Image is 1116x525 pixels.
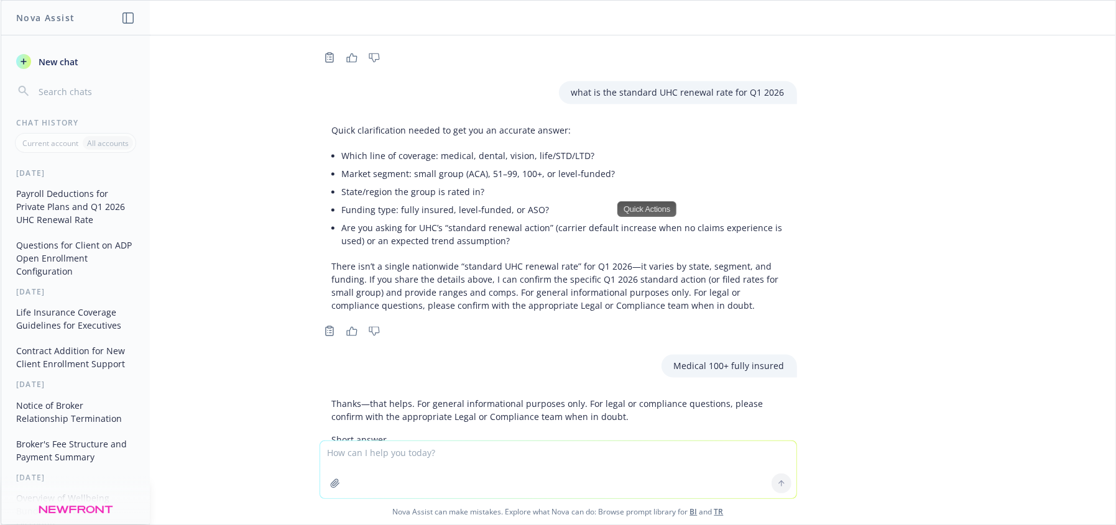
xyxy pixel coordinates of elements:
button: Payroll Deductions for Private Plans and Q1 2026 UHC Renewal Rate [11,183,140,230]
span: New chat [36,55,78,68]
p: Medical 100+ fully insured [674,360,785,373]
button: Questions for Client on ADP Open Enrollment Configuration [11,235,140,281]
p: Thanks—that helps. For general informational purposes only. For legal or compliance questions, pl... [332,398,785,424]
button: Notice of Broker Relationship Termination [11,395,140,429]
div: [DATE] [1,168,150,178]
a: TR [714,506,724,517]
input: Search chats [36,83,135,100]
p: All accounts [87,138,129,148]
li: Are you asking for UHC’s “standard renewal action” (carrier default increase when no claims exper... [342,219,785,250]
li: Market segment: small group (ACA), 51–99, 100+, or level‑funded? [342,165,785,183]
button: Contract Addition for New Client Enrollment Support [11,340,140,374]
button: New chat [11,50,140,73]
div: [DATE] [1,472,150,483]
p: Quick clarification needed to get you an accurate answer: [332,124,785,137]
p: what is the standard UHC renewal rate for Q1 2026 [571,86,785,99]
p: Short answer [332,434,785,447]
li: State/region the group is rated in? [342,183,785,201]
h1: Nova Assist [16,11,75,24]
svg: Copy to clipboard [324,52,335,63]
span: Nova Assist can make mistakes. Explore what Nova can do: Browse prompt library for and [6,499,1110,524]
a: BI [690,506,698,517]
svg: Copy to clipboard [324,326,335,337]
button: Thumbs down [364,49,384,66]
button: Broker's Fee Structure and Payment Summary [11,434,140,467]
div: [DATE] [1,379,150,390]
div: Chat History [1,117,150,128]
p: There isn’t a single nationwide “standard UHC renewal rate” for Q1 2026—it varies by state, segme... [332,260,785,313]
li: Which line of coverage: medical, dental, vision, life/STD/LTD? [342,147,785,165]
div: [DATE] [1,286,150,297]
button: Life Insurance Coverage Guidelines for Executives [11,302,140,336]
button: Thumbs down [364,322,384,340]
li: Funding type: fully insured, level‑funded, or ASO? [342,201,785,219]
p: Current account [22,138,78,148]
